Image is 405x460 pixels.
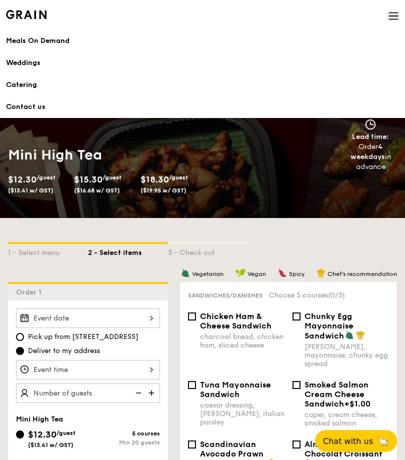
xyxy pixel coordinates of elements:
span: Smoked Salmon Cream Cheese Sandwich [304,380,368,408]
img: icon-vegetarian.fe4039eb.svg [345,330,354,339]
input: Event date [16,308,160,328]
div: Min 20 guests [88,439,160,446]
span: $12.30 [8,174,36,185]
span: Sandwiches/Danishes [188,292,262,299]
span: Vegetarian [192,270,223,277]
span: Order 1 [16,288,45,296]
img: icon-clock.2db775ea.svg [363,119,378,130]
span: Lead time: [352,132,389,141]
span: Pick up from [STREET_ADDRESS] [28,332,138,342]
span: ($19.95 w/ GST) [140,187,186,194]
input: Smoked Salmon Cream Cheese Sandwich+$1.00caper, cream cheese, smoked salmon [292,381,300,389]
span: /guest [36,174,55,181]
div: 5 courses [88,430,160,437]
img: icon-add.58712e84.svg [145,383,160,402]
div: 3 - Check out [168,244,248,258]
div: charcoal bread, chicken ham, sliced cheese [200,332,284,349]
h1: Mini High Tea [8,146,198,164]
img: icon-chef-hat.a58ddaea.svg [316,268,325,277]
img: icon-chef-hat.a58ddaea.svg [356,330,365,339]
span: Almond Pain Au Chocolat Croissant [304,439,382,458]
input: Chunky Egg Mayonnaise Sandwich[PERSON_NAME], mayonnaise, chunky egg spread [292,312,300,320]
a: Contact us [6,96,399,118]
img: icon-hamburger-menu.db5d7e83.svg [388,10,399,21]
span: Chunky Egg Mayonnaise Sandwich [304,311,353,340]
div: Meals On Demand [6,36,399,46]
img: icon-reduce.1d2dbef1.svg [130,383,145,402]
span: Chef's recommendation [327,270,397,277]
span: Choose 5 courses [268,291,345,299]
input: Deliver to my address [16,347,24,355]
a: Catering [6,74,399,96]
div: 1 - Select menu [8,244,88,258]
span: $18.30 [140,174,169,185]
span: 🦙 [377,435,389,447]
button: Chat with us🦙 [315,430,397,452]
div: 2 - Select items [88,244,168,258]
span: $12.30 [28,429,56,440]
span: Vegan [247,270,266,277]
span: Chicken Ham & Cheese Sandwich [200,311,271,330]
div: Order in advance [340,142,401,172]
span: (0/5) [328,291,345,299]
span: $15.30 [74,174,102,185]
input: $12.30/guest($13.41 w/ GST)5 coursesMin 20 guests [16,430,24,438]
input: Tuna Mayonnaise Sandwichcaesar dressing, [PERSON_NAME], italian parsley [188,381,196,389]
input: Almond Pain Au Chocolat Croissanta sweet puff pastry filled with dark chocolate [292,440,300,448]
input: Event time [16,360,160,379]
span: /guest [102,174,121,181]
input: Chicken Ham & Cheese Sandwichcharcoal bread, chicken ham, sliced cheese [188,312,196,320]
div: Catering [6,80,399,90]
span: ($13.41 w/ GST) [8,187,53,194]
a: Weddings [6,52,399,74]
input: Number of guests [16,383,160,403]
span: /guest [56,429,75,436]
span: Spicy [289,270,304,277]
a: Meals On Demand [6,30,399,52]
img: icon-vegan.f8ff3823.svg [235,268,245,277]
img: icon-vegetarian.fe4039eb.svg [181,268,190,277]
span: +$1.00 [344,399,370,408]
span: ($16.68 w/ GST) [74,187,120,194]
span: Deliver to my address [28,346,100,356]
div: Weddings [6,58,399,68]
span: Mini High Tea [16,415,63,423]
div: caesar dressing, [PERSON_NAME], italian parsley [200,401,284,426]
div: caper, cream cheese, smoked salmon [304,410,389,427]
span: /guest [169,174,188,181]
input: Pick up from [STREET_ADDRESS] [16,333,24,341]
span: Tuna Mayonnaise Sandwich [200,380,271,399]
span: ($13.41 w/ GST) [28,441,73,448]
img: icon-spicy.37a8142b.svg [278,268,287,277]
img: Grain [6,10,46,19]
span: Chat with us [323,436,373,446]
a: Logotype [6,10,46,19]
div: [PERSON_NAME], mayonnaise, chunky egg spread [304,342,389,368]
